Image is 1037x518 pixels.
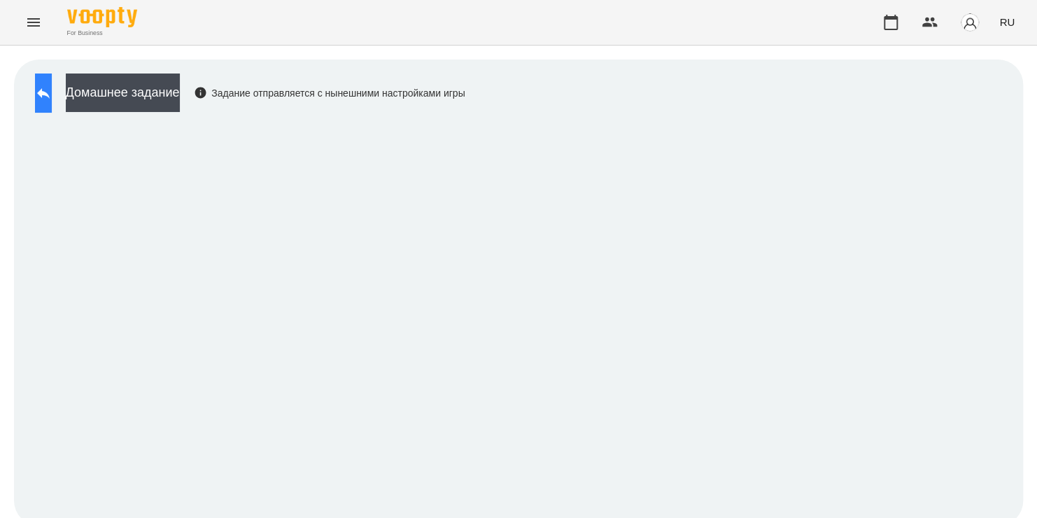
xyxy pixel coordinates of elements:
[67,29,137,38] span: For Business
[194,86,465,100] div: Задание отправляется с нынешними настройками игры
[17,6,50,39] button: Menu
[67,7,137,27] img: Voopty Logo
[994,9,1020,35] button: RU
[999,15,1015,29] span: RU
[66,73,180,112] button: Домашнее задание
[960,13,980,32] img: avatar_s.png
